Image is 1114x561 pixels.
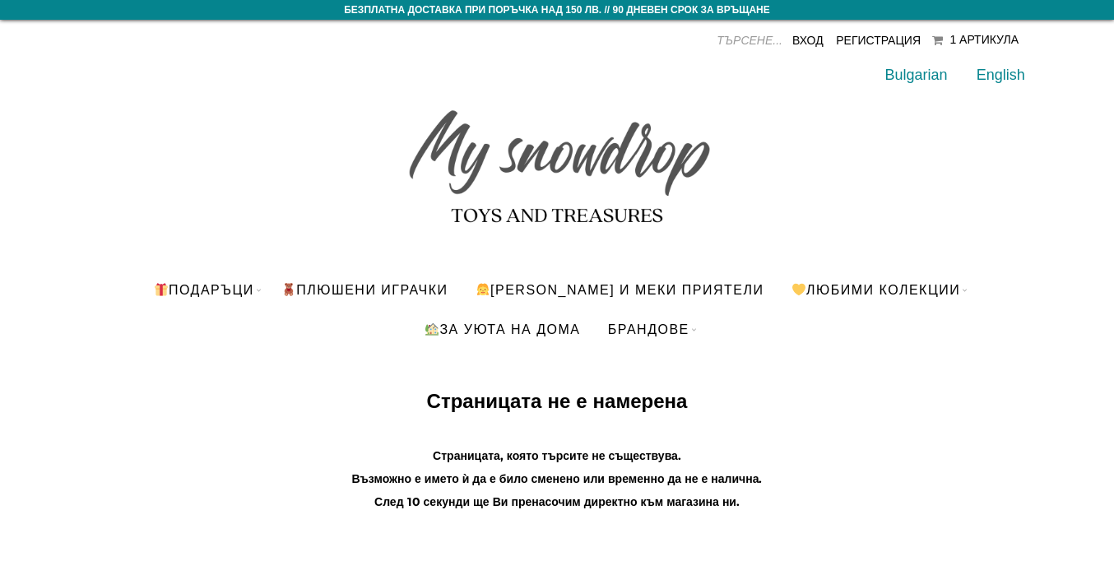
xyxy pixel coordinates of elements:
[142,270,267,309] a: Подаръци
[659,28,782,53] input: ТЪРСЕНЕ...
[885,67,948,83] a: Bulgarian
[282,283,295,296] img: 🧸
[792,34,921,47] a: Вход Регистрация
[412,309,592,349] a: За уюта на дома
[949,33,1019,46] div: 1 Артикула
[476,283,490,296] img: 👧
[779,270,972,309] a: Любими Колекции
[425,322,439,336] img: 🏡
[80,390,1034,413] h1: Страницата не е намерена
[401,81,713,237] img: My snowdrop
[269,270,460,309] a: ПЛЮШЕНИ ИГРАЧКИ
[977,67,1025,83] a: English
[596,309,702,349] a: БРАНДОВЕ
[792,283,805,296] img: 💛
[932,35,1019,46] a: 1 Артикула
[80,444,1034,513] h3: Страницата, която търсите не съществува. Възможно е името ѝ да е било сменено или временно да не ...
[463,270,777,309] a: [PERSON_NAME] и меки приятели
[155,283,168,296] img: 🎁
